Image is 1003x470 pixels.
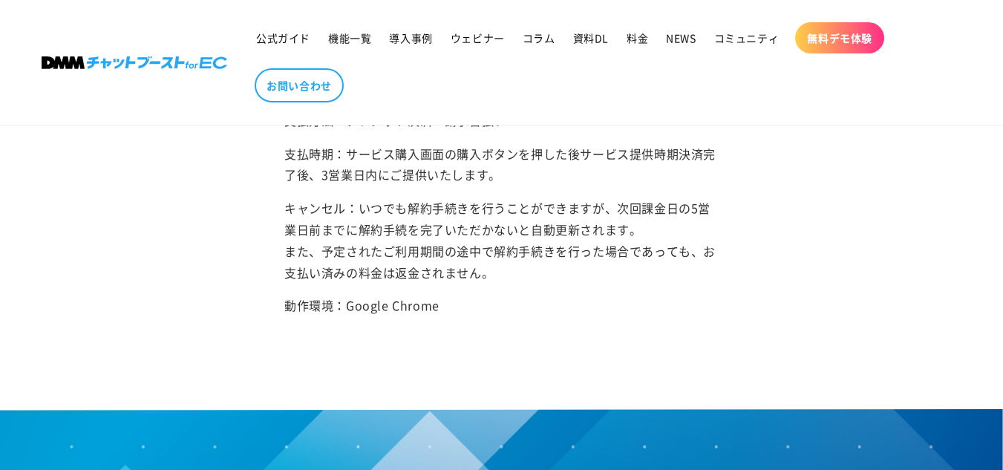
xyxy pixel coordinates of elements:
span: 料金 [627,31,648,45]
a: コミュニティ [705,22,788,53]
a: 機能一覧 [319,22,380,53]
span: 無料デモ体験 [807,31,872,45]
span: 機能一覧 [328,31,371,45]
a: ウェビナー [442,22,514,53]
a: お問い合わせ [255,68,344,102]
p: 動作環境：Google Chrome [284,295,719,316]
a: 公式ガイド [247,22,319,53]
span: NEWS [666,31,696,45]
span: 資料DL [573,31,609,45]
span: 導入事例 [389,31,432,45]
img: 株式会社DMM Boost [42,56,227,69]
span: コラム [523,31,555,45]
p: 支払時期：サービス購入画面の購入ボタンを押した後サービス提供時期決済完了後、3営業日内にご提供いたします。 [284,143,719,186]
p: キャンセル：いつでも解約手続きを行うことができますが、次回課金日の5営業日前までに解約手続を完了いただかないと自動更新されます。 また、予定されたご利用期間の途中で解約手続きを行った場合であって... [284,198,719,283]
a: 料金 [618,22,657,53]
span: 公式ガイド [256,31,310,45]
a: 導入事例 [380,22,441,53]
a: 無料デモ体験 [795,22,884,53]
span: ウェビナー [451,31,505,45]
a: 資料DL [564,22,618,53]
span: お問い合わせ [267,79,332,92]
a: NEWS [657,22,705,53]
span: コミュニティ [714,31,780,45]
a: コラム [514,22,564,53]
